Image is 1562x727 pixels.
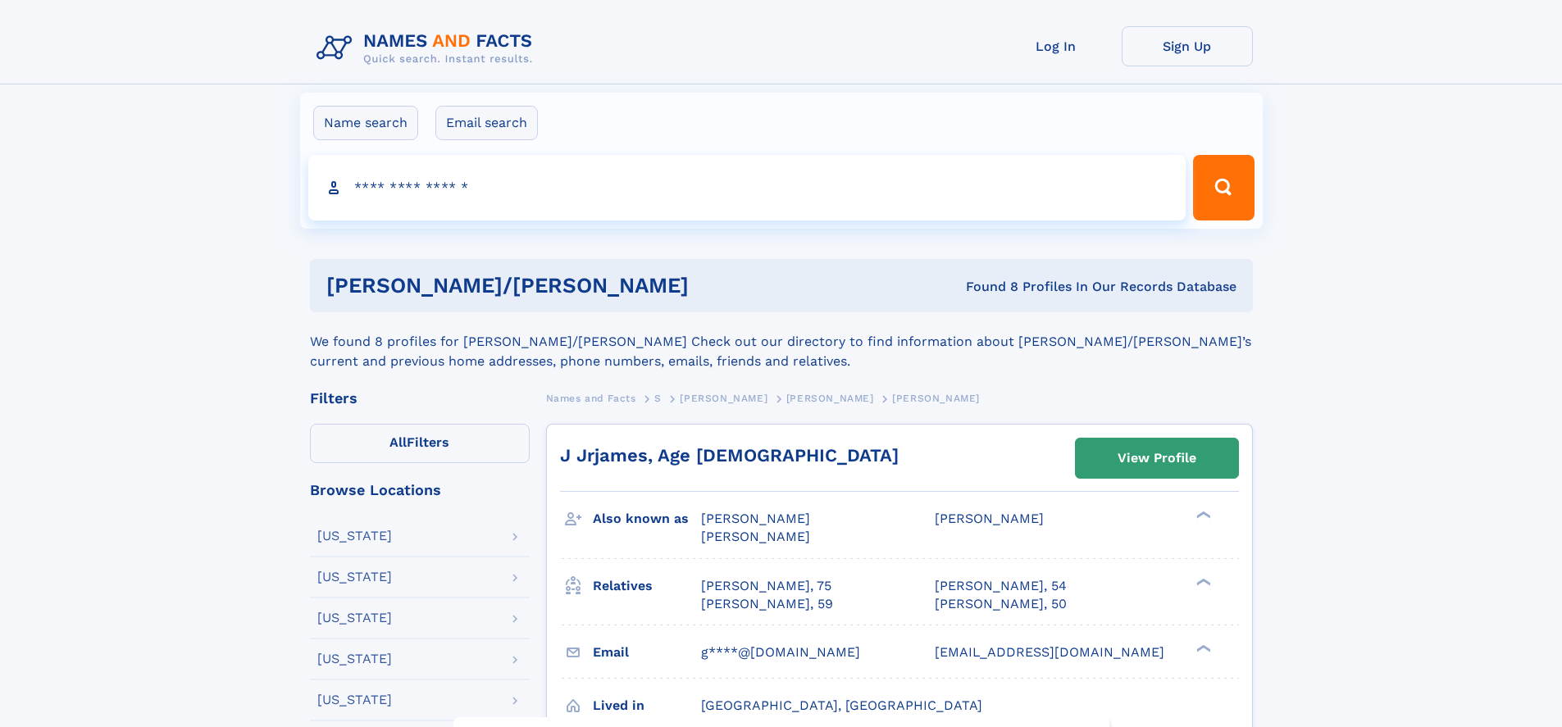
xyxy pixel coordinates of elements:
[546,388,636,408] a: Names and Facts
[310,391,530,406] div: Filters
[317,652,392,666] div: [US_STATE]
[1193,155,1254,220] button: Search Button
[680,393,767,404] span: [PERSON_NAME]
[435,106,538,140] label: Email search
[701,511,810,526] span: [PERSON_NAME]
[1192,576,1212,587] div: ❯
[308,155,1186,220] input: search input
[786,393,874,404] span: [PERSON_NAME]
[317,611,392,625] div: [US_STATE]
[310,312,1253,371] div: We found 8 profiles for [PERSON_NAME]/[PERSON_NAME] Check out our directory to find information a...
[827,278,1236,296] div: Found 8 Profiles In Our Records Database
[1192,643,1212,653] div: ❯
[654,393,662,404] span: S
[317,693,392,707] div: [US_STATE]
[935,595,1067,613] a: [PERSON_NAME], 50
[701,577,831,595] a: [PERSON_NAME], 75
[786,388,874,408] a: [PERSON_NAME]
[701,697,982,713] span: [GEOGRAPHIC_DATA], [GEOGRAPHIC_DATA]
[892,393,980,404] span: [PERSON_NAME]
[593,572,701,600] h3: Relatives
[935,511,1044,526] span: [PERSON_NAME]
[1192,510,1212,520] div: ❯
[310,483,530,498] div: Browse Locations
[935,644,1164,660] span: [EMAIL_ADDRESS][DOMAIN_NAME]
[1118,439,1196,477] div: View Profile
[935,577,1067,595] a: [PERSON_NAME], 54
[593,505,701,533] h3: Also known as
[1076,438,1238,478] a: View Profile
[389,434,407,450] span: All
[593,692,701,720] h3: Lived in
[313,106,418,140] label: Name search
[326,275,827,296] h1: [PERSON_NAME]/[PERSON_NAME]
[310,26,546,70] img: Logo Names and Facts
[701,529,810,544] span: [PERSON_NAME]
[654,388,662,408] a: S
[1122,26,1253,66] a: Sign Up
[680,388,767,408] a: [PERSON_NAME]
[310,424,530,463] label: Filters
[560,445,899,466] a: J Jrjames, Age [DEMOGRAPHIC_DATA]
[317,529,392,543] div: [US_STATE]
[701,595,833,613] a: [PERSON_NAME], 59
[317,570,392,584] div: [US_STATE]
[990,26,1122,66] a: Log In
[593,638,701,666] h3: Email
